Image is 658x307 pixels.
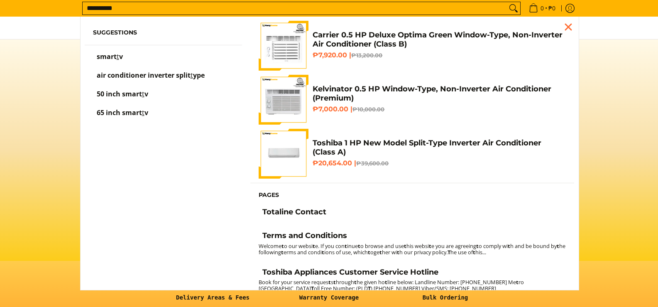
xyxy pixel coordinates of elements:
[562,21,575,33] div: Close pop up
[473,248,475,256] strong: t
[142,89,144,98] mark: t
[259,129,308,179] img: Toshiba 1 HP New Model Split-Type Inverter Air Conditioner (Class A)
[354,278,357,286] strong: t
[259,192,566,199] h6: Pages
[356,160,389,167] del: ₱39,600.00
[358,242,360,250] strong: t
[429,242,431,250] strong: t
[313,51,566,59] h6: ₱7,920.00 |
[191,71,193,80] mark: t
[259,21,308,71] img: Carrier 0.5 HP Deluxe Optima Green Window-Type, Non-Inverter Air Conditioner (Class B)
[404,242,406,250] strong: t
[547,5,557,11] span: ₱0
[93,29,234,37] h6: Suggestions
[97,71,191,80] span: air conditioner inverter split
[557,242,559,250] strong: t
[476,242,479,250] strong: t
[281,242,284,250] strong: t
[397,248,399,256] strong: t
[508,242,510,250] strong: t
[259,75,566,125] a: Kelvinator 0.5 HP Window-Type, Non-Inverter Air Conditioner (Premium) Kelvinator 0.5 HP Window-Ty...
[144,108,148,117] span: v
[259,75,308,125] img: Kelvinator 0.5 HP Window-Type, Non-Inverter Air Conditioner (Premium)
[368,248,370,256] strong: t
[516,278,519,286] strong: t
[259,231,566,243] a: Terms and Conditions
[259,129,566,179] a: Toshiba 1 HP New Model Split-Type Inverter Air Conditioner (Class A) Toshiba 1 HP New Model Split...
[313,30,566,49] h4: Carrier 0.5 HP Deluxe Optima Green Window-Type, Non-Inverter Air Conditioner (Class B)
[259,207,566,219] a: Totaline Contact
[281,248,284,256] strong: t
[262,207,326,217] h4: Totaline Contact
[93,110,234,124] a: 65 inch smart tv
[385,278,387,286] strong: t
[313,138,566,157] h4: Toshiba 1 HP New Model Split-Type Inverter Air Conditioner (Class A)
[93,54,234,68] a: smart tv
[119,52,123,61] span: v
[97,108,142,117] span: 65 inch smart
[259,268,566,279] a: Toshiba Appliances Customer Service Hotline
[262,268,438,277] h4: Toshiba Appliances Customer Service Hotline
[313,105,566,113] h6: ₱7,000.00 |
[368,285,371,292] strong: T
[193,71,205,80] span: ype
[333,278,336,286] strong: t
[97,89,142,98] span: 50 inch smart
[351,52,382,59] del: ₱13,200.00
[97,110,148,124] p: 65 inch smart tv
[379,248,382,256] strong: t
[311,285,314,292] strong: T
[144,89,148,98] span: v
[259,242,565,256] small: Welcome o our websi e. If you con inue o browse and use his websi e you are agreeing o comply wi ...
[313,84,566,103] h4: Kelvinator 0.5 HP Window-Type, Non-Inverter Air Conditioner (Premium)
[345,242,347,250] strong: t
[117,52,119,61] mark: t
[313,159,566,167] h6: ₱20,654.00 |
[262,231,347,241] h4: Terms and Conditions
[259,21,566,71] a: Carrier 0.5 HP Deluxe Optima Green Window-Type, Non-Inverter Air Conditioner (Class B) Carrier 0....
[93,91,234,106] a: 50 inch smart tv
[97,72,205,87] p: air conditioner inverter split type
[97,91,148,106] p: 50 inch smart tv
[352,106,384,113] del: ₱10,000.00
[322,248,324,256] strong: t
[97,54,123,68] p: smart tv
[142,108,144,117] mark: t
[526,4,558,13] span: •
[97,52,117,61] span: smart
[448,248,450,256] strong: T
[313,242,315,250] strong: t
[507,2,520,15] button: Search
[93,72,234,87] a: air conditioner inverter split type
[328,278,331,286] strong: t
[539,5,545,11] span: 0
